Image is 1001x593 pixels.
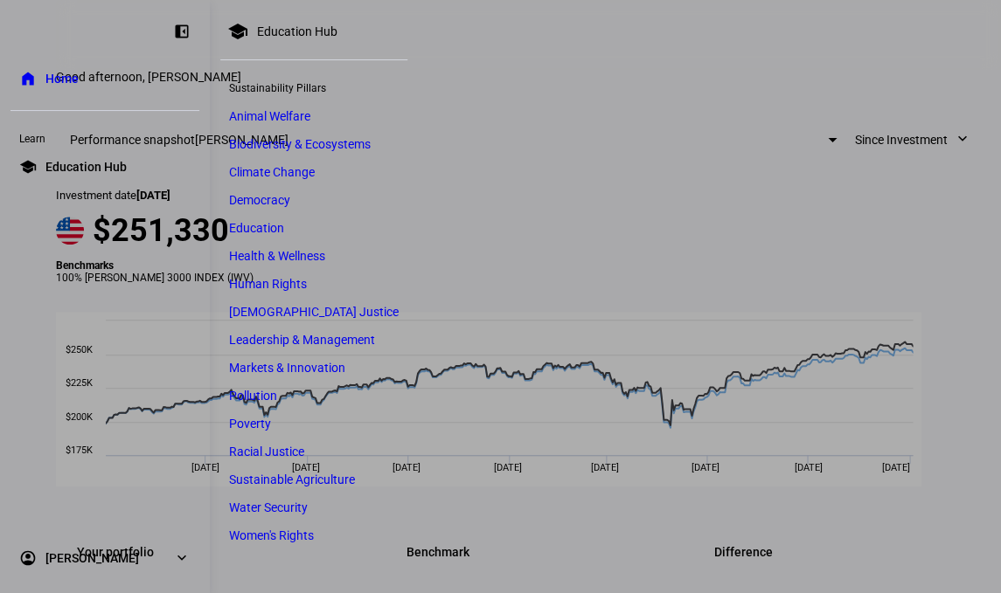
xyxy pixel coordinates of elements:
span: [DEMOGRAPHIC_DATA] Justice [229,305,399,319]
span: Health & Wellness [229,249,325,263]
a: homeHome [10,61,199,96]
span: Human Rights [229,277,307,291]
span: Poverty [229,417,271,431]
a: Sustainable Agriculture [220,467,407,492]
a: Markets & Innovation [220,355,407,380]
a: [DEMOGRAPHIC_DATA] Justice [220,300,407,324]
span: Biodiversity & Ecosystems [229,137,371,151]
eth-mat-symbol: left_panel_close [173,23,191,40]
a: Women's Rights [220,523,407,548]
span: Animal Welfare [229,109,310,123]
eth-mat-symbol: home [19,70,37,87]
a: Water Security [220,495,407,520]
a: Education [220,216,407,240]
div: Sustainability Pillars [220,74,407,99]
a: Human Rights [220,272,407,296]
div: Education Hub [257,24,337,38]
a: Biodiversity & Ecosystems [220,132,407,156]
eth-mat-symbol: expand_more [173,549,191,567]
a: Pollution [220,383,407,408]
span: Leadership & Management [229,333,375,347]
span: Home [45,70,79,87]
span: Education [229,221,284,235]
span: Education Hub [45,158,127,176]
span: Democracy [229,193,290,207]
span: Women's Rights [229,528,314,542]
a: Animal Welfare [220,104,407,128]
a: Democracy [220,188,407,212]
eth-mat-symbol: account_circle [19,549,37,567]
a: Racial Justice [220,439,407,464]
span: Water Security [229,500,308,514]
span: Climate Change [229,165,315,179]
span: Sustainable Agriculture [229,472,355,486]
span: Racial Justice [229,445,304,459]
a: Health & Wellness [220,244,407,268]
a: Poverty [220,411,407,436]
a: Leadership & Management [220,328,407,352]
span: Pollution [229,389,277,403]
eth-mat-symbol: school [19,158,37,176]
span: [PERSON_NAME] [45,549,139,567]
div: Learn [10,125,199,149]
mat-icon: school [227,21,248,42]
a: Climate Change [220,160,407,184]
span: Markets & Innovation [229,361,345,375]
